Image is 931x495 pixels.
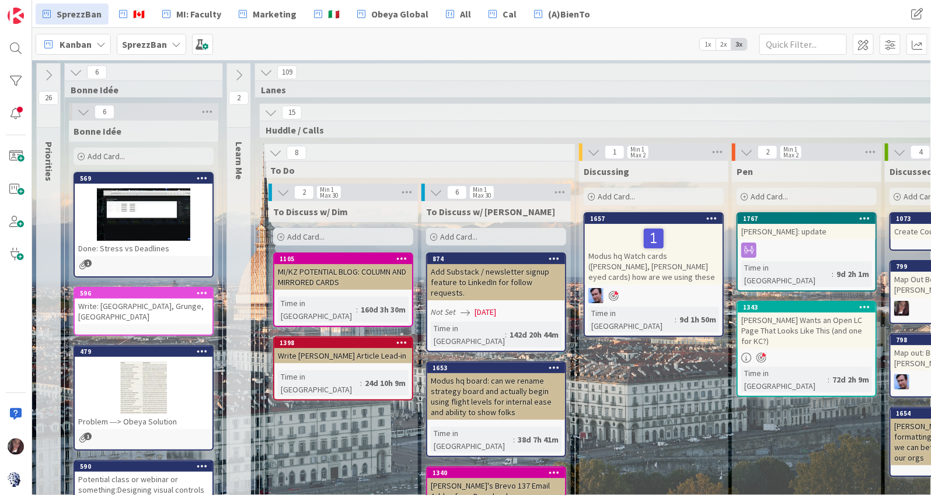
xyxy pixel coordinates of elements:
[482,3,524,24] a: Cal
[473,192,491,198] div: Max 30
[362,377,409,389] div: 24d 10h 9m
[233,142,245,180] span: Learn Me
[433,469,565,477] div: 1340
[675,313,677,326] span: :
[828,373,829,386] span: :
[431,307,456,317] i: Not Set
[75,346,212,429] div: 479Problem ---> Obeya Solution
[507,328,562,341] div: 142d 20h 44m
[829,373,872,386] div: 72d 2h 9m
[320,187,334,192] div: Min 1
[475,306,496,318] span: [DATE]
[737,212,877,292] a: 1767[PERSON_NAME]: updateTime in [GEOGRAPHIC_DATA]:9d 2h 1m
[737,301,877,397] a: 1343[PERSON_NAME] Wants an Open LC Page That Looks Like This (and one for KC?)Time in [GEOGRAPHIC...
[282,106,302,120] span: 15
[758,145,777,159] span: 2
[513,433,515,446] span: :
[783,152,799,158] div: Max 2
[280,255,412,263] div: 1105
[75,173,212,256] div: 569Done: Stress vs Deadlines
[75,414,212,429] div: Problem ---> Obeya Solution
[834,268,872,280] div: 9d 2h 1m
[133,7,145,21] span: 🇨🇦
[460,7,471,21] span: All
[328,7,340,21] span: 🇮🇹
[585,213,723,224] div: 1657
[630,146,644,152] div: Min 1
[584,166,629,177] span: Discussing
[431,322,505,347] div: Time in [GEOGRAPHIC_DATA]
[743,215,876,223] div: 1767
[74,125,121,137] span: Bonne Idée
[738,213,876,239] div: 1767[PERSON_NAME]: update
[273,206,348,217] span: To Discuss w/ Dim
[71,84,208,96] span: Bonne Idée
[57,7,102,21] span: SprezzBan
[350,3,435,24] a: Obeya Global
[307,3,347,24] a: 🇮🇹
[95,105,114,119] span: 6
[832,268,834,280] span: :
[356,303,358,316] span: :
[74,172,214,278] a: 569Done: Stress vs Deadlines
[75,346,212,357] div: 479
[60,37,92,51] span: Kanban
[743,303,876,311] div: 1343
[731,38,747,50] span: 3x
[294,185,314,199] span: 2
[759,34,847,55] input: Quick Filter...
[588,307,675,332] div: Time in [GEOGRAPHIC_DATA]
[80,347,212,356] div: 479
[8,471,24,487] img: avatar
[75,288,212,299] div: 596
[503,7,517,21] span: Cal
[598,191,635,202] span: Add Card...
[431,427,513,452] div: Time in [GEOGRAPHIC_DATA]
[738,213,876,224] div: 1767
[155,3,228,24] a: MI: Faculty
[80,462,212,471] div: 590
[74,345,214,451] a: 479Problem ---> Obeya Solution
[894,374,909,389] img: JB
[439,3,478,24] a: All
[427,254,565,264] div: 874
[273,336,413,401] a: 1398Write [PERSON_NAME] Article Lead-inTime in [GEOGRAPHIC_DATA]:24d 10h 9m
[88,151,125,162] span: Add Card...
[588,288,604,303] img: JB
[738,302,876,349] div: 1343[PERSON_NAME] Wants an Open LC Page That Looks Like This (and one for KC?)
[112,3,152,24] a: 🇨🇦
[738,224,876,239] div: [PERSON_NAME]: update
[585,224,723,285] div: Modus hq Watch cards ([PERSON_NAME], [PERSON_NAME] eyed cards) how are we using these
[426,252,566,352] a: 874Add Substack / newsletter signup feature to LinkedIn for follow requests.Not Set[DATE]Time in ...
[270,164,560,176] span: To Do
[548,7,590,21] span: (A)BienTo
[630,152,646,158] div: Max 2
[751,191,788,202] span: Add Card...
[80,289,212,297] div: 596
[515,433,562,446] div: 38d 7h 41m
[75,241,212,256] div: Done: Stress vs Deadlines
[43,142,55,181] span: Priorities
[700,38,716,50] span: 1x
[74,287,214,336] a: 596Write: [GEOGRAPHIC_DATA], Grunge, [GEOGRAPHIC_DATA]
[274,338,412,348] div: 1398
[590,215,723,223] div: 1657
[274,254,412,290] div: 1105MI/KZ POTENTIAL BLOG: COLUMN AND MIRRORED CARDS
[280,339,412,347] div: 1398
[427,363,565,420] div: 1653Modus hq board: can we rename strategy board and actually begin using flight levels for inter...
[473,187,487,192] div: Min 1
[84,433,92,440] span: 1
[427,373,565,420] div: Modus hq board: can we rename strategy board and actually begin using flight levels for internal ...
[427,363,565,373] div: 1653
[278,370,360,396] div: Time in [GEOGRAPHIC_DATA]
[229,91,249,105] span: 2
[426,206,555,217] span: To Discuss w/ Jim
[274,254,412,264] div: 1105
[232,3,304,24] a: Marketing
[287,231,325,242] span: Add Card...
[741,367,828,392] div: Time in [GEOGRAPHIC_DATA]
[585,288,723,303] div: JB
[584,212,724,337] a: 1657Modus hq Watch cards ([PERSON_NAME], [PERSON_NAME] eyed cards) how are we using theseJBTime i...
[427,264,565,300] div: Add Substack / newsletter signup feature to LinkedIn for follow requests.
[360,377,362,389] span: :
